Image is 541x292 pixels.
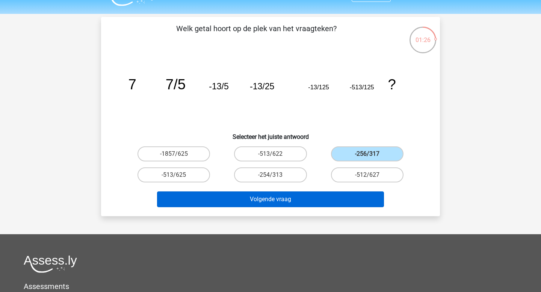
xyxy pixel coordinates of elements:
tspan: ? [388,76,396,92]
label: -256/317 [331,146,403,161]
tspan: -13/125 [308,84,329,90]
tspan: 7 [128,76,136,92]
tspan: -13/25 [250,81,274,91]
p: Welk getal hoort op de plek van het vraagteken? [113,23,400,45]
img: Assessly logo [24,255,77,273]
label: -1857/625 [138,146,210,161]
label: -254/313 [234,167,307,182]
tspan: 7/5 [166,76,186,92]
h5: Assessments [24,282,517,291]
div: 01:26 [409,26,437,45]
label: -513/622 [234,146,307,161]
tspan: -13/5 [209,81,228,91]
tspan: -513/125 [350,84,374,90]
label: -513/625 [138,167,210,182]
h6: Selecteer het juiste antwoord [113,127,428,140]
button: Volgende vraag [157,191,384,207]
label: -512/627 [331,167,403,182]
